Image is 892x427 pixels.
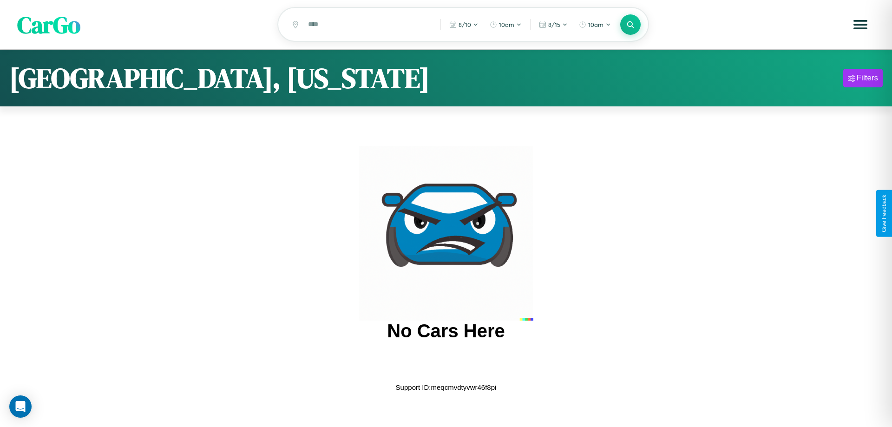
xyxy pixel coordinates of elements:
[387,321,505,342] h2: No Cars Here
[548,21,560,28] span: 8 / 15
[459,21,471,28] span: 8 / 10
[843,69,883,87] button: Filters
[9,59,430,97] h1: [GEOGRAPHIC_DATA], [US_STATE]
[534,17,572,32] button: 8/15
[847,12,873,38] button: Open menu
[499,21,514,28] span: 10am
[17,8,80,40] span: CarGo
[588,21,603,28] span: 10am
[881,195,887,232] div: Give Feedback
[359,146,533,321] img: car
[857,73,878,83] div: Filters
[445,17,483,32] button: 8/10
[574,17,616,32] button: 10am
[9,395,32,418] div: Open Intercom Messenger
[396,381,497,394] p: Support ID: meqcmvdtyvwr46f8pi
[485,17,526,32] button: 10am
